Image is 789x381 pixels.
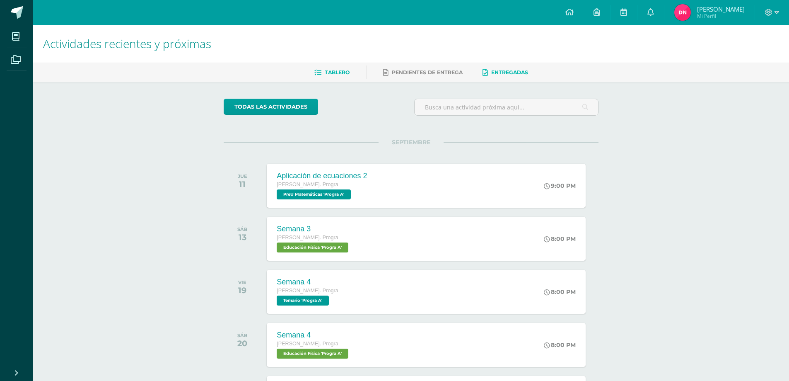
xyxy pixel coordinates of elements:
img: bd351907fcc6d815a8ede91418bd2634.png [674,4,691,21]
div: 19 [238,285,246,295]
div: JUE [238,173,247,179]
div: 9:00 PM [544,182,576,189]
span: Pendientes de entrega [392,69,463,75]
a: todas las Actividades [224,99,318,115]
div: Semana 3 [277,225,350,233]
span: Temario 'Progra A' [277,296,329,306]
a: Entregadas [483,66,528,79]
span: Entregadas [491,69,528,75]
input: Busca una actividad próxima aquí... [415,99,598,115]
span: Educación Física 'Progra A' [277,349,348,359]
span: [PERSON_NAME]. Progra [277,288,338,294]
div: 20 [237,338,248,348]
div: 11 [238,179,247,189]
div: 8:00 PM [544,288,576,296]
span: [PERSON_NAME]. Progra [277,235,338,240]
span: [PERSON_NAME]. Progra [277,182,338,187]
span: [PERSON_NAME] [697,5,745,13]
div: Aplicación de ecuaciones 2 [277,172,367,180]
div: Semana 4 [277,278,338,286]
div: Semana 4 [277,331,350,340]
span: Educación Física 'Progra A' [277,243,348,252]
span: PreU Matemáticas 'Progra A' [277,189,351,199]
div: 8:00 PM [544,341,576,349]
div: SÁB [237,332,248,338]
a: Pendientes de entrega [383,66,463,79]
div: 8:00 PM [544,235,576,243]
a: Tablero [314,66,350,79]
div: SÁB [237,226,248,232]
div: VIE [238,279,246,285]
span: [PERSON_NAME]. Progra [277,341,338,347]
span: Tablero [325,69,350,75]
span: Actividades recientes y próximas [43,36,211,51]
div: 13 [237,232,248,242]
span: SEPTIEMBRE [379,138,444,146]
span: Mi Perfil [697,12,745,19]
